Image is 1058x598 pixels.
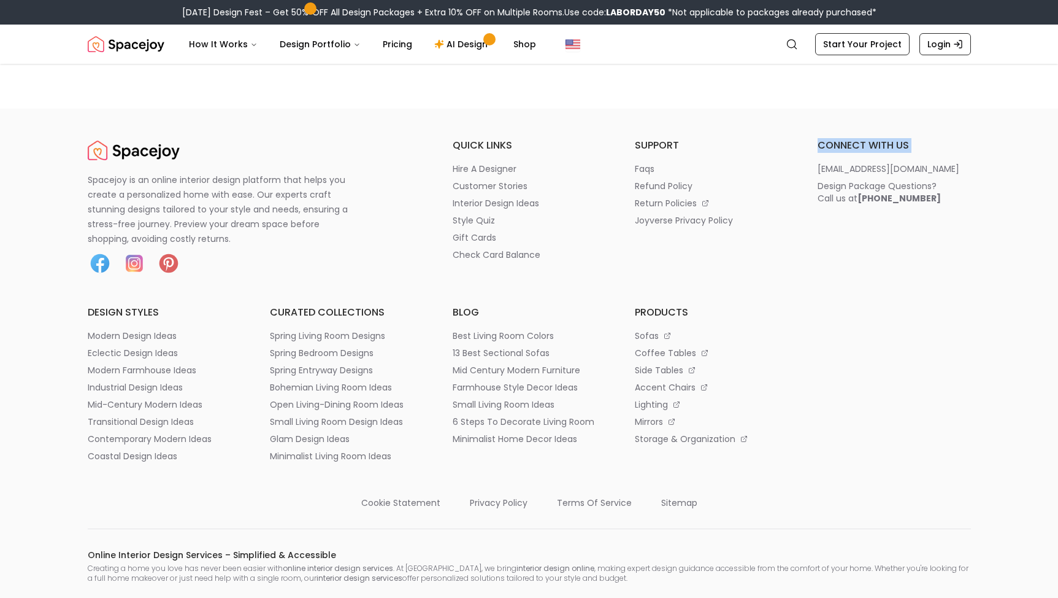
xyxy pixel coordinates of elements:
[270,32,370,56] button: Design Portfolio
[88,347,178,359] p: eclectic design ideas
[270,347,374,359] p: spring bedroom designs
[88,450,241,462] a: coastal design ideas
[270,433,350,445] p: glam design ideas
[453,197,606,209] a: interior design ideas
[361,492,440,509] a: cookie statement
[88,364,241,376] a: modern farmhouse ideas
[453,330,606,342] a: best living room colors
[270,416,423,428] a: small living room design ideas
[453,231,496,244] p: gift cards
[453,214,495,227] p: style quiz
[635,416,788,428] a: mirrors
[635,197,788,209] a: return policies
[635,180,788,192] a: refund policy
[857,192,941,204] b: [PHONE_NUMBER]
[635,433,735,445] p: storage & organization
[182,6,876,18] div: [DATE] Design Fest – Get 50% OFF All Design Packages + Extra 10% OFF on Multiple Rooms.
[661,497,697,509] p: sitemap
[122,251,147,276] a: Instagram icon
[635,214,733,227] p: joyverse privacy policy
[270,364,423,376] a: spring entryway designs
[179,32,546,56] nav: Main
[661,492,697,509] a: sitemap
[88,173,362,246] p: Spacejoy is an online interior design platform that helps you create a personalized home with eas...
[88,364,196,376] p: modern farmhouse ideas
[818,138,971,153] h6: connect with us
[270,398,423,411] a: open living-dining room ideas
[504,32,546,56] a: Shop
[270,381,392,394] p: bohemian living room ideas
[453,214,606,227] a: style quiz
[453,381,578,394] p: farmhouse style decor ideas
[453,180,527,192] p: customer stories
[270,305,423,320] h6: curated collections
[635,347,788,359] a: coffee tables
[424,32,501,56] a: AI Design
[453,163,516,175] p: hire a designer
[88,433,241,445] a: contemporary modern ideas
[635,330,788,342] a: sofas
[270,347,423,359] a: spring bedroom designs
[88,549,971,561] h6: Online Interior Design Services – Simplified & Accessible
[88,398,241,411] a: mid-century modern ideas
[179,32,267,56] button: How It Works
[635,163,788,175] a: faqs
[270,450,391,462] p: minimalist living room ideas
[88,32,164,56] img: Spacejoy Logo
[88,347,241,359] a: eclectic design ideas
[635,364,683,376] p: side tables
[88,138,180,163] img: Spacejoy Logo
[818,180,941,204] div: Design Package Questions? Call us at
[635,381,696,394] p: accent chairs
[88,330,241,342] a: modern design ideas
[270,330,385,342] p: spring living room designs
[88,433,212,445] p: contemporary modern ideas
[635,163,654,175] p: faqs
[818,180,971,204] a: Design Package Questions?Call us at[PHONE_NUMBER]
[453,433,606,445] a: minimalist home decor ideas
[373,32,422,56] a: Pricing
[88,416,241,428] a: transitional design ideas
[453,381,606,394] a: farmhouse style decor ideas
[635,214,788,227] a: joyverse privacy policy
[453,364,580,376] p: mid century modern furniture
[453,416,606,428] a: 6 steps to decorate living room
[88,32,164,56] a: Spacejoy
[270,433,423,445] a: glam design ideas
[635,398,668,411] p: lighting
[453,197,539,209] p: interior design ideas
[635,305,788,320] h6: products
[635,416,663,428] p: mirrors
[564,6,665,18] span: Use code:
[283,563,393,573] strong: online interior design services
[635,197,697,209] p: return policies
[635,398,788,411] a: lighting
[818,163,971,175] a: [EMAIL_ADDRESS][DOMAIN_NAME]
[88,564,971,583] p: Creating a home you love has never been easier with . At [GEOGRAPHIC_DATA], we bring , making exp...
[453,138,606,153] h6: quick links
[453,398,606,411] a: small living room ideas
[88,251,112,276] img: Facebook icon
[88,381,241,394] a: industrial design ideas
[470,492,527,509] a: privacy policy
[270,398,404,411] p: open living-dining room ideas
[635,330,659,342] p: sofas
[665,6,876,18] span: *Not applicable to packages already purchased*
[453,364,606,376] a: mid century modern furniture
[270,364,373,376] p: spring entryway designs
[516,563,594,573] strong: interior design online
[270,330,423,342] a: spring living room designs
[88,305,241,320] h6: design styles
[818,163,959,175] p: [EMAIL_ADDRESS][DOMAIN_NAME]
[88,25,971,64] nav: Global
[88,416,194,428] p: transitional design ideas
[316,573,402,583] strong: interior design services
[156,251,181,276] img: Pinterest icon
[88,398,202,411] p: mid-century modern ideas
[453,163,606,175] a: hire a designer
[270,381,423,394] a: bohemian living room ideas
[453,347,550,359] p: 13 best sectional sofas
[88,138,180,163] a: Spacejoy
